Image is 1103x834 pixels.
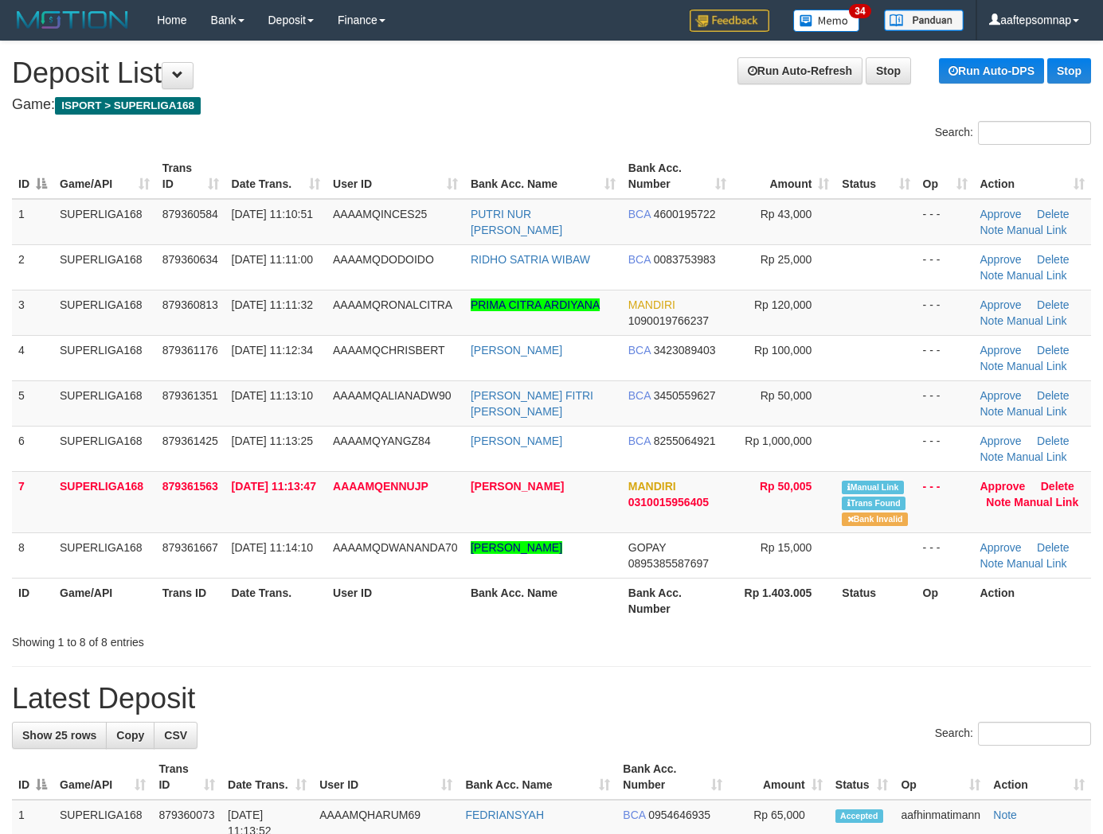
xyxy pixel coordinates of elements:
[974,154,1092,199] th: Action: activate to sort column ascending
[628,496,709,509] span: Copy 0310015956405 to clipboard
[53,335,156,380] td: SUPERLIGA168
[12,57,1091,89] h1: Deposit List
[162,253,218,266] span: 879360634
[464,578,622,623] th: Bank Acc. Name
[917,380,974,426] td: - - -
[654,208,716,220] span: Copy 4600195722 to clipboard
[628,389,651,402] span: BCA
[471,480,564,493] a: [PERSON_NAME]
[1037,208,1069,220] a: Delete
[1037,298,1069,311] a: Delete
[1007,405,1067,418] a: Manual Link
[917,290,974,335] td: - - -
[987,754,1091,800] th: Action: activate to sort column ascending
[1047,58,1091,84] a: Stop
[12,628,448,650] div: Showing 1 to 8 of 8 entries
[12,199,53,245] td: 1
[333,298,452,311] span: AAAAMQRONALCITRA
[459,754,616,800] th: Bank Acc. Name: activate to sort column ascending
[654,253,716,266] span: Copy 0083753983 to clipboard
[980,269,1004,282] a: Note
[1041,480,1074,493] a: Delete
[162,435,218,447] span: 879361425
[12,97,1091,113] h4: Game:
[313,754,459,800] th: User ID: activate to sort column ascending
[1014,496,1078,509] a: Manual Link
[12,244,53,290] td: 2
[622,578,733,623] th: Bank Acc. Number
[225,154,327,199] th: Date Trans.: activate to sort column ascending
[232,541,313,554] span: [DATE] 11:14:10
[835,809,883,823] span: Accepted
[53,754,152,800] th: Game/API: activate to sort column ascending
[760,480,812,493] span: Rp 50,005
[978,121,1091,145] input: Search:
[333,389,452,402] span: AAAAMQALIANADW90
[654,435,716,447] span: Copy 8255064921 to clipboard
[156,578,225,623] th: Trans ID
[464,154,622,199] th: Bank Acc. Name: activate to sort column ascending
[648,809,710,821] span: Copy 0954646935 to clipboard
[333,344,445,357] span: AAAAMQCHRISBERT
[465,809,544,821] a: FEDRIANSYAH
[917,199,974,245] td: - - -
[232,344,313,357] span: [DATE] 11:12:34
[980,344,1022,357] a: Approve
[935,722,1091,746] label: Search:
[22,729,96,742] span: Show 25 rows
[754,344,812,357] span: Rp 100,000
[12,290,53,335] td: 3
[1007,450,1067,463] a: Manual Link
[835,578,916,623] th: Status
[761,253,812,266] span: Rp 25,000
[162,541,218,554] span: 879361667
[628,480,676,493] span: MANDIRI
[1037,541,1069,554] a: Delete
[980,224,1004,236] a: Note
[917,154,974,199] th: Op: activate to sort column ascending
[53,578,156,623] th: Game/API
[980,405,1004,418] a: Note
[12,532,53,578] td: 8
[471,253,590,266] a: RIDHO SATRIA WIBAW
[53,380,156,426] td: SUPERLIGA168
[156,154,225,199] th: Trans ID: activate to sort column ascending
[333,541,458,554] span: AAAAMQDWANANDA70
[471,208,562,236] a: PUTRI NUR [PERSON_NAME]
[232,208,313,220] span: [DATE] 11:10:51
[628,435,651,447] span: BCA
[333,208,427,220] span: AAAAMQINCES25
[12,335,53,380] td: 4
[232,298,313,311] span: [DATE] 11:11:32
[471,435,562,447] a: [PERSON_NAME]
[917,578,974,623] th: Op
[333,480,428,493] span: AAAAMQENNUJP
[980,557,1004,570] a: Note
[986,496,1011,509] a: Note
[162,208,218,220] span: 879360584
[829,754,895,800] th: Status: activate to sort column ascending
[471,344,562,357] a: [PERSON_NAME]
[917,426,974,471] td: - - -
[980,435,1022,447] a: Approve
[980,450,1004,463] a: Note
[12,154,53,199] th: ID: activate to sort column descending
[12,754,53,800] th: ID: activate to sort column descending
[616,754,729,800] th: Bank Acc. Number: activate to sort column ascending
[628,344,651,357] span: BCA
[761,389,812,402] span: Rp 50,000
[980,208,1022,220] a: Approve
[12,683,1091,715] h1: Latest Deposit
[162,480,218,493] span: 879361563
[622,154,733,199] th: Bank Acc. Number: activate to sort column ascending
[978,722,1091,746] input: Search:
[1037,253,1069,266] a: Delete
[654,389,716,402] span: Copy 3450559627 to clipboard
[917,471,974,532] td: - - -
[628,557,709,570] span: Copy 0895385587697 to clipboard
[793,10,860,32] img: Button%20Memo.svg
[1007,314,1067,327] a: Manual Link
[53,471,156,532] td: SUPERLIGA168
[12,426,53,471] td: 6
[162,298,218,311] span: 879360813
